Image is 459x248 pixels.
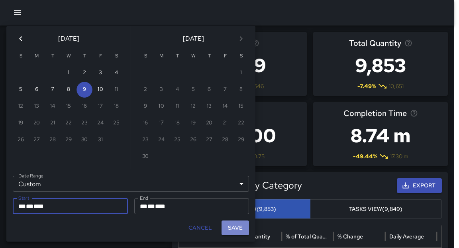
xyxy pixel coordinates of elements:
span: Monday [29,48,44,64]
span: Thursday [77,48,92,64]
label: Date Range [18,172,43,179]
span: Monday [154,48,169,64]
span: Month [140,203,147,209]
span: Year [155,203,165,209]
span: Sunday [14,48,28,64]
span: Friday [93,48,108,64]
button: 9 [76,82,92,98]
button: 2 [76,65,92,81]
button: 5 [13,82,29,98]
button: 1 [61,65,76,81]
button: 3 [92,65,108,81]
div: Custom [13,176,249,192]
span: Year [33,203,44,209]
button: 8 [61,82,76,98]
span: Day [147,203,155,209]
span: [DATE] [183,33,204,44]
span: Wednesday [186,48,200,64]
span: Tuesday [170,48,184,64]
span: Saturday [234,48,248,64]
span: Month [18,203,26,209]
span: Saturday [109,48,124,64]
span: Tuesday [45,48,60,64]
span: Day [26,203,33,209]
span: Wednesday [61,48,76,64]
button: Save [222,220,249,235]
button: 4 [108,65,124,81]
span: [DATE] [58,33,79,44]
button: Cancel [185,220,215,235]
button: Previous month [13,31,29,47]
button: 7 [45,82,61,98]
label: End [140,195,148,201]
span: Thursday [202,48,216,64]
span: Friday [218,48,232,64]
button: 10 [92,82,108,98]
label: Start [18,195,29,201]
button: 6 [29,82,45,98]
span: Sunday [138,48,153,64]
